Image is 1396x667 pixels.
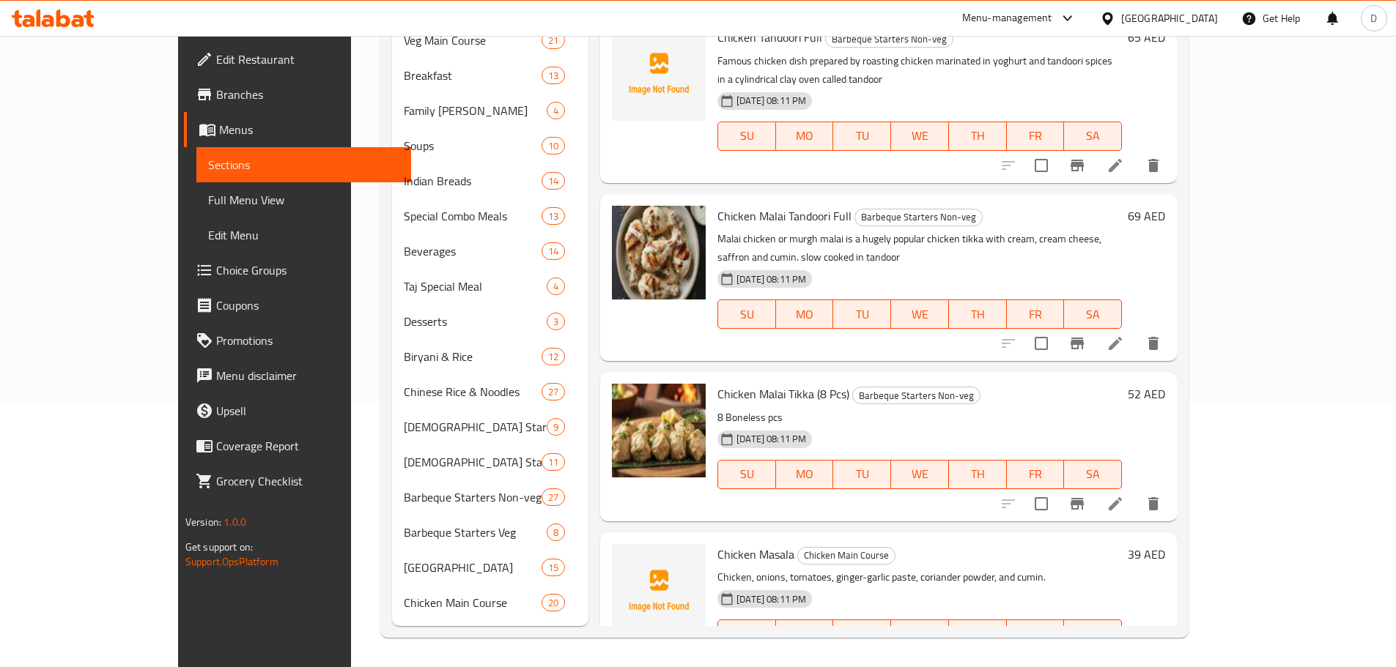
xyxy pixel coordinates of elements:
[1007,619,1065,649] button: FR
[949,299,1007,329] button: TH
[853,387,980,404] span: Barbeque Starters Non-veg
[1026,488,1057,519] span: Select to update
[612,544,706,638] img: Chicken Masala
[1128,27,1165,48] h6: 65 AED
[955,304,1001,325] span: TH
[542,139,564,153] span: 10
[404,594,541,611] span: Chicken Main Course
[216,86,399,103] span: Branches
[547,315,564,329] span: 3
[717,619,776,649] button: SU
[196,182,411,217] a: Full Menu View
[392,550,588,585] div: [GEOGRAPHIC_DATA]15
[1107,335,1124,352] a: Edit menu item
[1013,624,1059,645] span: FR
[392,374,588,409] div: Chinese Rice & Noodles27
[776,619,834,649] button: MO
[547,280,564,294] span: 4
[216,437,399,455] span: Coverage Report
[216,402,399,420] span: Upsell
[955,624,1001,645] span: TH
[1013,125,1059,146] span: FR
[547,526,564,540] span: 8
[547,523,565,541] div: items
[1064,299,1122,329] button: SA
[216,472,399,490] span: Grocery Checklist
[612,206,706,299] img: Chicken Malai Tandoori Full
[717,409,1122,427] p: 8 Boneless pcs
[782,304,828,325] span: MO
[185,513,221,532] span: Version:
[1128,206,1165,226] h6: 69 AED
[547,418,565,436] div: items
[1070,304,1116,325] span: SA
[392,444,588,480] div: [DEMOGRAPHIC_DATA] Starters Non-veg11
[542,383,565,400] div: items
[216,332,399,349] span: Promotions
[216,367,399,384] span: Menu disclaimer
[392,515,588,550] div: Barbeque Starters Veg8
[542,488,565,506] div: items
[962,10,1052,27] div: Menu-management
[392,128,588,163] div: Soups10
[404,418,547,436] span: [DEMOGRAPHIC_DATA] Starters Veg
[1128,544,1165,564] h6: 39 AED
[1026,150,1057,181] span: Select to update
[724,125,770,146] span: SU
[184,288,411,323] a: Coupons
[404,488,541,506] span: Barbeque Starters Non-veg
[1121,10,1218,26] div: [GEOGRAPHIC_DATA]
[717,543,794,565] span: Chicken Masala
[547,420,564,434] span: 9
[542,455,564,469] span: 11
[208,156,399,174] span: Sections
[724,463,770,485] span: SU
[949,460,1007,489] button: TH
[854,209,983,226] div: Barbeque Starters Non-veg
[891,299,949,329] button: WE
[612,27,706,121] img: Chicken Tandoori Full
[208,226,399,244] span: Edit Menu
[185,552,278,571] a: Support.OpsPlatform
[404,67,541,84] span: Breakfast
[717,52,1122,89] p: Famous chicken dish prepared by roasting chicken marinated in yoghurt and tandoori spices in a cy...
[404,383,541,400] span: Chinese Rice & Noodles
[542,385,564,399] span: 27
[404,137,541,154] span: Soups
[216,51,399,68] span: Edit Restaurant
[542,561,564,575] span: 15
[839,463,885,485] span: TU
[542,209,564,223] span: 13
[782,463,828,485] span: MO
[404,313,547,330] span: Desserts
[184,253,411,288] a: Choice Groups
[216,297,399,314] span: Coupons
[891,619,949,649] button: WE
[717,205,852,227] span: Chicken Malai Tandoori Full
[776,299,834,329] button: MO
[216,261,399,279] span: Choice Groups
[797,547,895,564] div: Chicken Main Course
[184,323,411,358] a: Promotions
[184,42,411,77] a: Edit Restaurant
[196,147,411,182] a: Sections
[184,77,411,112] a: Branches
[392,339,588,374] div: Biryani & Rice12
[404,523,547,541] span: Barbeque Starters Veg
[1026,328,1057,359] span: Select to update
[717,460,776,489] button: SU
[184,393,411,428] a: Upsell
[839,304,885,325] span: TU
[184,428,411,463] a: Coverage Report
[1013,463,1059,485] span: FR
[404,207,541,225] span: Special Combo Meals
[185,537,253,556] span: Get support on:
[404,453,541,471] span: [DEMOGRAPHIC_DATA] Starters Non-veg
[542,34,564,48] span: 21
[949,619,1007,649] button: TH
[392,93,588,128] div: Family [PERSON_NAME]4
[392,234,588,269] div: Beverages14
[208,191,399,209] span: Full Menu View
[404,277,547,295] span: Taj Special Meal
